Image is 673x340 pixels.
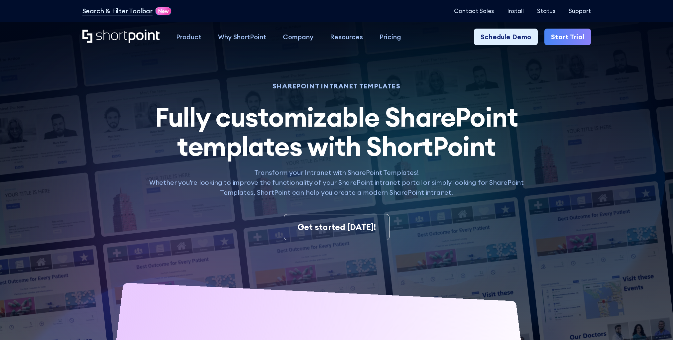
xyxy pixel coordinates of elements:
a: Company [275,29,322,45]
a: Support [569,8,591,14]
p: Transform your Intranet with SharePoint Templates! Whether you're looking to improve the function... [142,168,531,197]
a: Home [82,30,160,44]
div: Pricing [380,32,401,42]
span: Fully customizable SharePoint templates with ShortPoint [155,100,518,163]
div: Get started [DATE]! [297,221,376,234]
a: Product [168,29,210,45]
a: Search & Filter Toolbar [82,6,153,16]
div: Product [176,32,201,42]
a: Status [537,8,555,14]
a: Start Trial [544,29,591,45]
div: Why ShortPoint [218,32,266,42]
a: Schedule Demo [474,29,538,45]
a: Why ShortPoint [210,29,275,45]
div: Company [283,32,313,42]
div: Resources [330,32,363,42]
a: Resources [322,29,371,45]
h1: SHAREPOINT INTRANET TEMPLATES [142,83,531,89]
a: Install [507,8,524,14]
a: Contact Sales [454,8,494,14]
a: Pricing [371,29,409,45]
a: Get started [DATE]! [284,214,390,241]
